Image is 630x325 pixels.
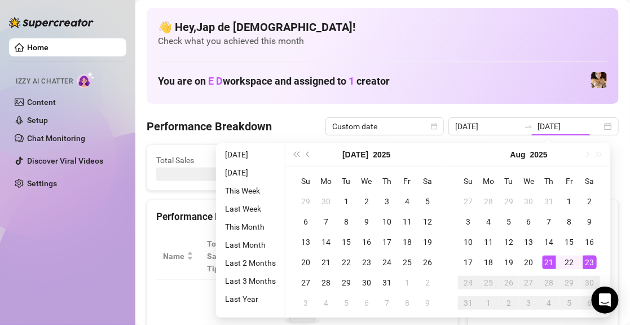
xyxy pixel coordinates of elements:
div: Performance by OnlyFans Creator [156,209,449,225]
span: Messages Sent [397,154,489,166]
div: Open Intercom Messenger [592,287,619,314]
span: Check what you achieved this month [158,35,607,47]
span: Sales / Hour [333,244,363,269]
span: Izzy AI Chatter [16,76,73,87]
th: Name [156,233,200,280]
th: Sales / Hour [326,233,378,280]
h4: Performance Breakdown [147,118,272,134]
span: 1 [349,75,354,87]
span: Custom date [332,118,437,135]
a: Discover Viral Videos [27,156,103,165]
div: Est. Hours Worked [268,244,310,269]
span: Active Chats [276,154,368,166]
div: Sales by OnlyFans Creator [477,209,609,225]
a: Home [27,43,49,52]
a: Chat Monitoring [27,134,85,143]
span: Total Sales [156,154,248,166]
span: E D [208,75,223,87]
th: Total Sales & Tips [200,233,261,280]
th: Chat Conversion [378,233,448,280]
img: AI Chatter [77,72,95,88]
input: Start date [455,120,519,133]
input: End date [538,120,602,133]
span: Chat Conversion [385,244,433,269]
span: Total Sales & Tips [207,238,245,275]
a: Content [27,98,56,107]
span: swap-right [524,122,533,131]
span: to [524,122,533,131]
a: Settings [27,179,57,188]
a: Setup [27,116,48,125]
img: vixie [591,72,607,88]
h4: 👋 Hey, Jap de [DEMOGRAPHIC_DATA] ! [158,19,607,35]
span: calendar [431,123,438,130]
h1: You are on workspace and assigned to creator [158,75,390,87]
span: Name [163,250,184,262]
img: logo-BBDzfeDw.svg [9,17,94,28]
